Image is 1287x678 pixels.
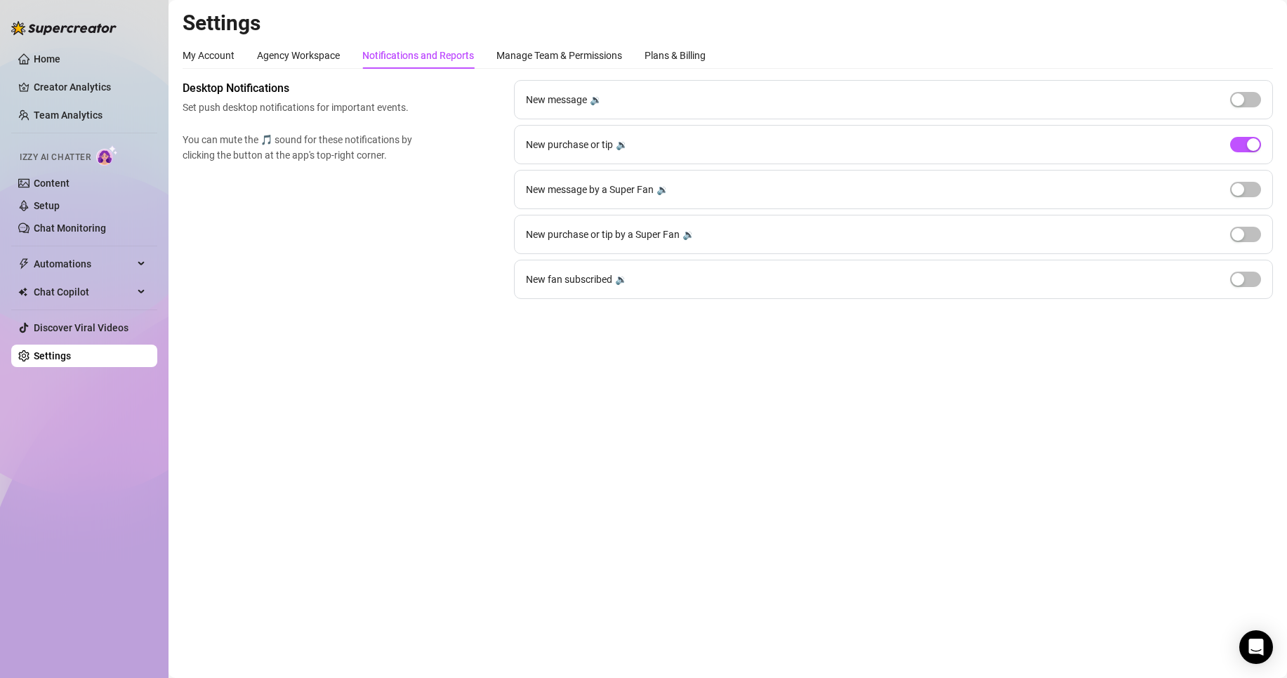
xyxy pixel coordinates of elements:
div: My Account [183,48,235,63]
img: AI Chatter [96,145,118,166]
div: Open Intercom Messenger [1239,630,1273,664]
div: Agency Workspace [257,48,340,63]
div: 🔉 [615,272,627,287]
div: Plans & Billing [645,48,706,63]
div: 🔉 [616,137,628,152]
div: 🔉 [682,227,694,242]
span: Set push desktop notifications for important events. [183,100,418,115]
span: New message by a Super Fan [526,182,654,197]
span: New purchase or tip [526,137,613,152]
span: New message [526,92,587,107]
a: Setup [34,200,60,211]
h2: Settings [183,10,1273,36]
div: 🔉 [656,182,668,197]
a: Home [34,53,60,65]
span: Desktop Notifications [183,80,418,97]
div: Notifications and Reports [362,48,474,63]
img: Chat Copilot [18,287,27,297]
span: Chat Copilot [34,281,133,303]
span: thunderbolt [18,258,29,270]
a: Chat Monitoring [34,222,106,234]
a: Team Analytics [34,109,103,121]
span: You can mute the 🎵 sound for these notifications by clicking the button at the app's top-right co... [183,132,418,163]
a: Creator Analytics [34,76,146,98]
a: Settings [34,350,71,361]
span: New purchase or tip by a Super Fan [526,227,680,242]
a: Content [34,178,70,189]
span: New fan subscribed [526,272,612,287]
div: 🔉 [590,92,602,107]
span: Izzy AI Chatter [20,151,91,164]
img: logo-BBDzfeDw.svg [11,21,117,35]
a: Discover Viral Videos [34,322,128,333]
div: Manage Team & Permissions [496,48,622,63]
span: Automations [34,253,133,275]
